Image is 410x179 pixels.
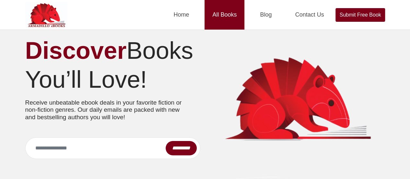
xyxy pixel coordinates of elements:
[25,36,200,94] h1: Books You’ll Love!
[335,8,385,22] a: Submit Free Book
[210,57,385,144] img: armadilloebooks
[25,99,191,121] p: Receive unbeatable ebook deals in your favorite fiction or non-fiction genres. Our daily emails a...
[25,2,67,28] img: Armadilloebooks
[25,37,127,64] strong: Discover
